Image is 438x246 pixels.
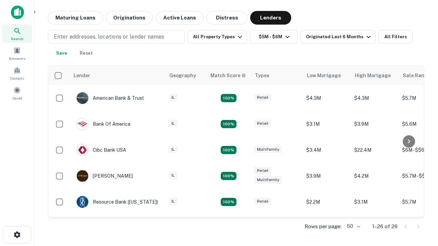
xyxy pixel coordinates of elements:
div: IL [169,94,178,101]
span: Search [11,36,23,41]
td: $3.9M [351,111,399,137]
td: $3.9M [303,163,351,189]
h6: Match Score [210,72,245,79]
div: Bank Of America [76,118,130,130]
img: picture [77,118,88,130]
p: Enter addresses, locations or lender names [54,33,164,41]
th: Low Mortgage [303,66,351,85]
div: Matching Properties: 4, hasApolloMatch: undefined [221,172,236,180]
a: Contacts [2,64,32,82]
div: Resource Bank ([US_STATE]) [76,196,158,208]
td: $4.3M [303,85,351,111]
a: Borrowers [2,44,32,63]
td: $3.4M [303,137,351,163]
td: $3.1M [303,111,351,137]
div: Retail [254,167,271,175]
div: Multifamily [254,146,282,153]
div: IL [169,146,178,153]
td: $2.2M [303,189,351,215]
div: Retail [254,197,271,205]
button: Maturing Loans [48,11,103,25]
button: Distress [206,11,247,25]
div: American Bank & Trust [76,92,144,104]
button: Enter addresses, locations or lender names [48,30,185,44]
div: Cibc Bank USA [76,144,126,156]
a: Saved [2,84,32,102]
div: Multifamily [254,176,282,184]
td: $19.4M [351,215,399,241]
div: IL [169,197,178,205]
img: picture [77,196,88,208]
td: $19.4M [303,215,351,241]
button: Lenders [250,11,291,25]
img: picture [77,170,88,182]
a: Search [2,24,32,43]
button: Originated Last 6 Months [300,30,376,44]
button: Reset [75,46,97,60]
div: Capitalize uses an advanced AI algorithm to match your search with the best lender. The match sco... [210,72,246,79]
td: $22.4M [351,137,399,163]
button: $5M - $6M [250,30,298,44]
div: Low Mortgage [307,71,341,80]
th: Geography [165,66,206,85]
div: IL [169,120,178,127]
span: Borrowers [9,56,25,61]
td: $4.2M [351,163,399,189]
div: IL [169,172,178,179]
div: Matching Properties: 7, hasApolloMatch: undefined [221,94,236,102]
div: Types [255,71,269,80]
div: Retail [254,120,271,127]
img: capitalize-icon.png [11,5,24,19]
span: Contacts [10,76,24,81]
button: Save your search to get updates of matches that match your search criteria. [51,46,73,60]
div: [PERSON_NAME] [76,170,133,182]
th: High Mortgage [351,66,399,85]
button: Active Loans [156,11,204,25]
div: Lender [74,71,90,80]
div: Matching Properties: 4, hasApolloMatch: undefined [221,198,236,206]
span: Saved [12,95,22,101]
p: Rows per page: [305,222,342,231]
button: All Filters [378,30,413,44]
th: Types [251,66,303,85]
div: 50 [344,221,361,231]
div: Geography [169,71,196,80]
iframe: Chat Widget [404,191,438,224]
img: picture [77,144,88,156]
div: High Mortgage [355,71,391,80]
div: Matching Properties: 4, hasApolloMatch: undefined [221,146,236,154]
img: picture [77,92,88,104]
button: Originations [106,11,153,25]
p: 1–26 of 26 [372,222,398,231]
td: $4.3M [351,85,399,111]
td: $3.1M [351,189,399,215]
button: All Property Types [188,30,247,44]
th: Capitalize uses an advanced AI algorithm to match your search with the best lender. The match sco... [206,66,251,85]
div: Originated Last 6 Months [306,33,373,41]
div: Matching Properties: 4, hasApolloMatch: undefined [221,120,236,128]
div: Retail [254,94,271,101]
th: Lender [69,66,165,85]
